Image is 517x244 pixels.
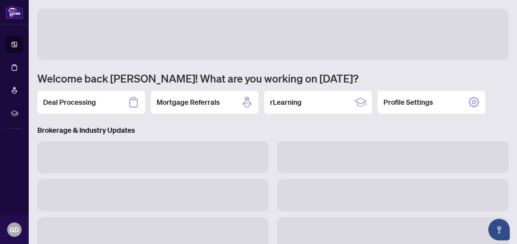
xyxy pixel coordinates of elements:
[37,125,508,135] h3: Brokerage & Industry Updates
[10,225,19,235] span: GD
[270,97,302,107] h2: rLearning
[488,219,510,240] button: Open asap
[43,97,96,107] h2: Deal Processing
[6,5,23,19] img: logo
[37,71,508,85] h1: Welcome back [PERSON_NAME]! What are you working on [DATE]?
[383,97,433,107] h2: Profile Settings
[157,97,220,107] h2: Mortgage Referrals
